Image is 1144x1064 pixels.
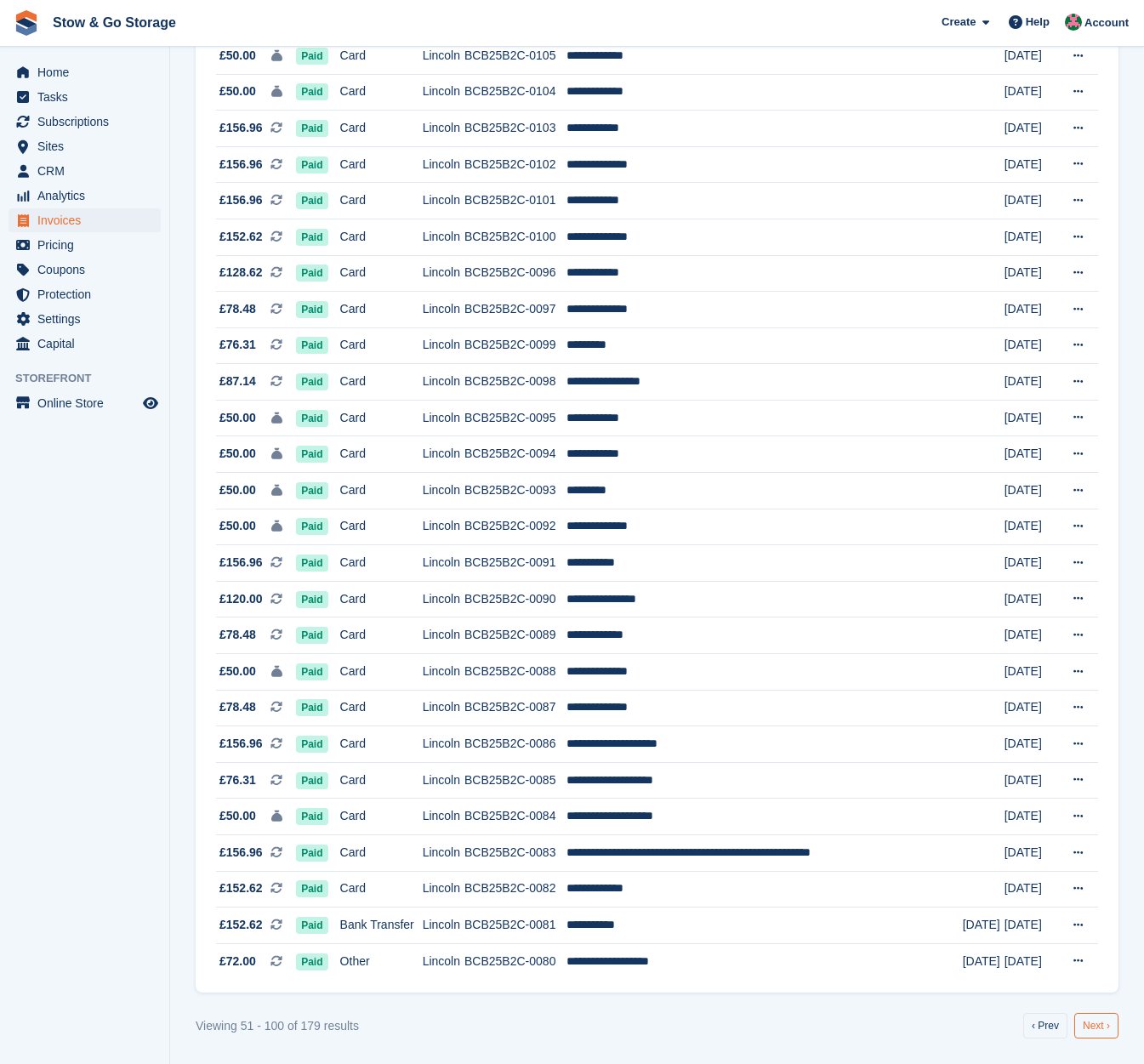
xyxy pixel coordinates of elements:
[340,726,423,763] td: Card
[219,844,263,862] span: £156.96
[15,370,169,387] span: Storefront
[296,482,327,499] span: Paid
[296,446,327,463] span: Paid
[464,726,566,763] td: BCB25B2C-0086
[423,473,464,509] td: Lincoln
[464,473,566,509] td: BCB25B2C-0093
[340,473,423,509] td: Card
[1005,219,1059,255] td: [DATE]
[1005,509,1059,545] td: [DATE]
[37,282,139,306] span: Protection
[1005,74,1059,111] td: [DATE]
[219,481,256,499] span: £50.00
[219,517,256,535] span: £50.00
[296,591,327,608] span: Paid
[296,808,327,825] span: Paid
[423,74,464,111] td: Lincoln
[9,258,161,282] a: menu
[219,47,256,65] span: £50.00
[423,799,464,835] td: Lincoln
[37,391,139,415] span: Online Store
[37,184,139,208] span: Analytics
[219,409,256,427] span: £50.00
[423,762,464,799] td: Lincoln
[219,807,256,825] span: £50.00
[9,184,161,208] a: menu
[37,134,139,158] span: Sites
[296,265,327,282] span: Paid
[1005,111,1059,147] td: [DATE]
[296,699,327,716] span: Paid
[1005,871,1059,908] td: [DATE]
[296,663,327,680] span: Paid
[219,300,256,318] span: £78.48
[340,146,423,183] td: Card
[423,436,464,473] td: Lincoln
[296,229,327,246] span: Paid
[464,436,566,473] td: BCB25B2C-0094
[340,292,423,328] td: Card
[1005,255,1059,292] td: [DATE]
[219,445,256,463] span: £50.00
[37,208,139,232] span: Invoices
[1005,726,1059,763] td: [DATE]
[423,545,464,582] td: Lincoln
[340,37,423,74] td: Card
[219,373,256,390] span: £87.14
[219,590,263,608] span: £120.00
[296,192,327,209] span: Paid
[1005,799,1059,835] td: [DATE]
[423,835,464,872] td: Lincoln
[423,871,464,908] td: Lincoln
[296,518,327,535] span: Paid
[219,735,263,753] span: £156.96
[37,307,139,331] span: Settings
[296,120,327,137] span: Paid
[46,9,183,37] a: Stow & Go Storage
[9,85,161,109] a: menu
[219,83,256,100] span: £50.00
[464,37,566,74] td: BCB25B2C-0105
[1026,14,1050,31] span: Help
[464,111,566,147] td: BCB25B2C-0103
[9,307,161,331] a: menu
[9,282,161,306] a: menu
[37,258,139,282] span: Coupons
[9,110,161,134] a: menu
[423,219,464,255] td: Lincoln
[296,917,327,934] span: Paid
[9,134,161,158] a: menu
[464,364,566,401] td: BCB25B2C-0098
[296,736,327,753] span: Paid
[464,327,566,364] td: BCB25B2C-0099
[340,364,423,401] td: Card
[296,410,327,427] span: Paid
[296,627,327,644] span: Paid
[464,581,566,617] td: BCB25B2C-0090
[1005,581,1059,617] td: [DATE]
[1005,183,1059,219] td: [DATE]
[296,301,327,318] span: Paid
[340,908,423,944] td: Bank Transfer
[464,871,566,908] td: BCB25B2C-0082
[14,10,39,36] img: stora-icon-8386f47178a22dfd0bd8f6a31ec36ba5ce8667c1dd55bd0f319d3a0aa187defe.svg
[1005,146,1059,183] td: [DATE]
[423,690,464,726] td: Lincoln
[296,555,327,572] span: Paid
[9,60,161,84] a: menu
[340,690,423,726] td: Card
[1005,545,1059,582] td: [DATE]
[1005,617,1059,654] td: [DATE]
[423,183,464,219] td: Lincoln
[963,943,1005,979] td: [DATE]
[423,292,464,328] td: Lincoln
[464,292,566,328] td: BCB25B2C-0097
[423,327,464,364] td: Lincoln
[296,83,327,100] span: Paid
[1005,473,1059,509] td: [DATE]
[340,799,423,835] td: Card
[464,545,566,582] td: BCB25B2C-0091
[464,400,566,436] td: BCB25B2C-0095
[1005,943,1059,979] td: [DATE]
[1005,908,1059,944] td: [DATE]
